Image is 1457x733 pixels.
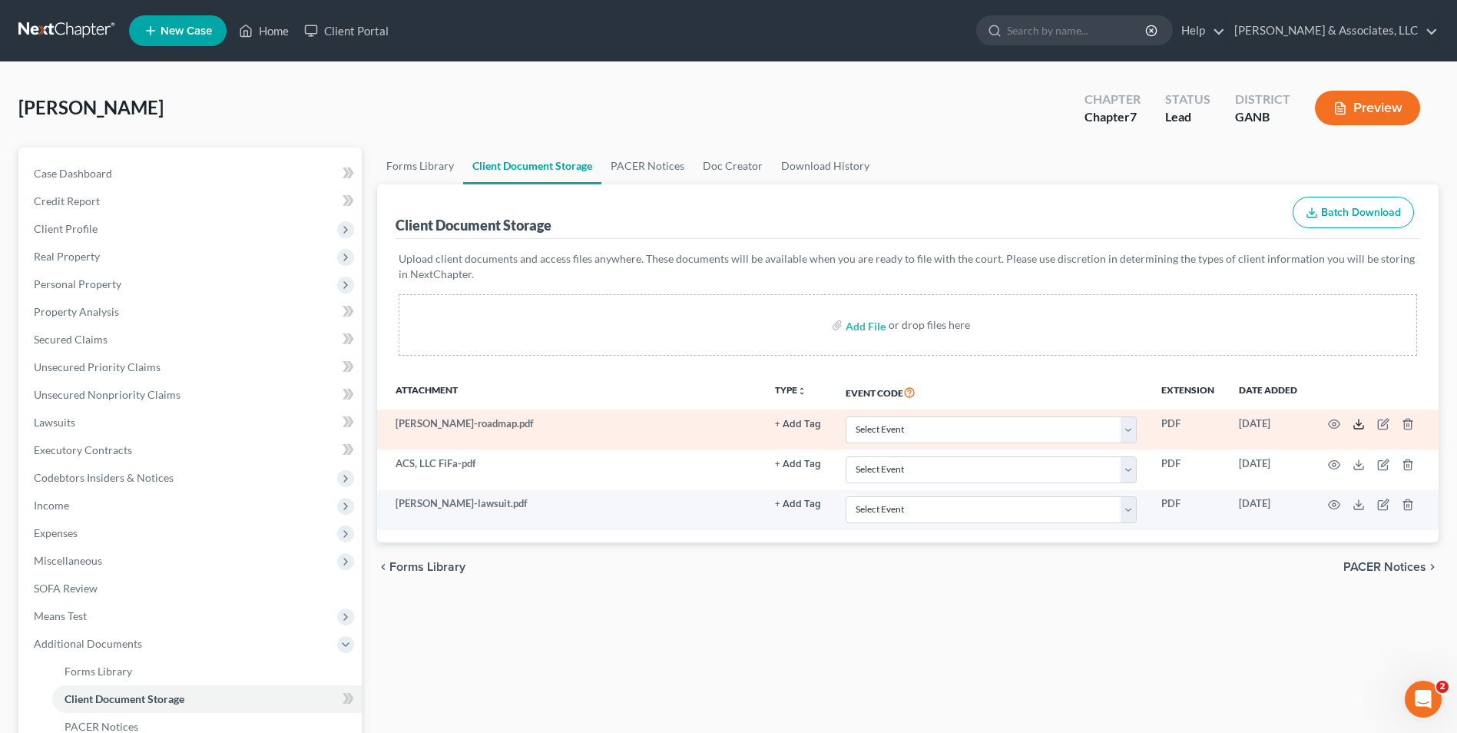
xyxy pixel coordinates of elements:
a: Doc Creator [694,148,772,184]
a: + Add Tag [775,456,821,471]
td: ACS, LLC FiFa-pdf [377,449,762,489]
div: Client Document Storage [396,216,551,234]
th: Date added [1227,374,1310,410]
div: Lead [1165,108,1210,126]
a: Unsecured Priority Claims [22,353,362,381]
span: Batch Download [1321,206,1401,219]
a: Home [231,17,296,45]
a: Forms Library [377,148,463,184]
span: New Case [161,25,212,37]
span: Secured Claims [34,333,108,346]
div: Status [1165,91,1210,108]
a: Case Dashboard [22,160,362,187]
a: Property Analysis [22,298,362,326]
button: + Add Tag [775,459,821,469]
button: + Add Tag [775,420,821,430]
span: Additional Documents [34,637,142,650]
a: Client Portal [296,17,396,45]
td: [PERSON_NAME]-lawsuit.pdf [377,490,762,530]
span: Miscellaneous [34,554,102,567]
span: Real Property [34,250,100,263]
div: or drop files here [889,317,970,333]
td: PDF [1149,490,1227,530]
a: Executory Contracts [22,436,362,464]
th: Attachment [377,374,762,410]
span: 2 [1436,681,1449,693]
button: + Add Tag [775,499,821,509]
span: Income [34,499,69,512]
span: Forms Library [389,561,465,573]
input: Search by name... [1007,16,1147,45]
span: SOFA Review [34,582,98,595]
td: PDF [1149,449,1227,489]
a: Unsecured Nonpriority Claims [22,381,362,409]
span: Personal Property [34,277,121,290]
div: Chapter [1084,108,1141,126]
span: Means Test [34,609,87,622]
a: Lawsuits [22,409,362,436]
button: chevron_left Forms Library [377,561,465,573]
a: Credit Report [22,187,362,215]
span: Credit Report [34,194,100,207]
iframe: Intercom live chat [1405,681,1442,718]
button: PACER Notices chevron_right [1343,561,1439,573]
a: Client Document Storage [52,685,362,713]
i: chevron_right [1426,561,1439,573]
div: District [1235,91,1290,108]
i: chevron_left [377,561,389,573]
span: Expenses [34,526,78,539]
a: Forms Library [52,658,362,685]
a: Client Document Storage [463,148,601,184]
span: Property Analysis [34,305,119,318]
span: Forms Library [65,665,132,678]
span: Case Dashboard [34,167,112,180]
a: [PERSON_NAME] & Associates, LLC [1227,17,1438,45]
a: Download History [772,148,879,184]
span: Executory Contracts [34,443,132,456]
i: unfold_more [797,386,806,396]
td: PDF [1149,410,1227,449]
div: GANB [1235,108,1290,126]
span: Codebtors Insiders & Notices [34,471,174,484]
span: Lawsuits [34,416,75,429]
span: [PERSON_NAME] [18,96,164,118]
span: Unsecured Priority Claims [34,360,161,373]
a: Secured Claims [22,326,362,353]
td: [PERSON_NAME]-roadmap.pdf [377,410,762,449]
span: PACER Notices [65,720,138,733]
a: SOFA Review [22,575,362,602]
button: Preview [1315,91,1420,125]
td: [DATE] [1227,490,1310,530]
span: PACER Notices [1343,561,1426,573]
span: 7 [1130,109,1137,124]
button: TYPEunfold_more [775,386,806,396]
span: Client Document Storage [65,692,184,705]
p: Upload client documents and access files anywhere. These documents will be available when you are... [399,251,1417,282]
span: Client Profile [34,222,98,235]
div: Chapter [1084,91,1141,108]
a: PACER Notices [601,148,694,184]
button: Batch Download [1293,197,1414,229]
a: + Add Tag [775,496,821,511]
td: [DATE] [1227,410,1310,449]
a: + Add Tag [775,416,821,431]
th: Extension [1149,374,1227,410]
th: Event Code [833,374,1149,410]
a: Help [1174,17,1225,45]
span: Unsecured Nonpriority Claims [34,388,180,401]
td: [DATE] [1227,449,1310,489]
